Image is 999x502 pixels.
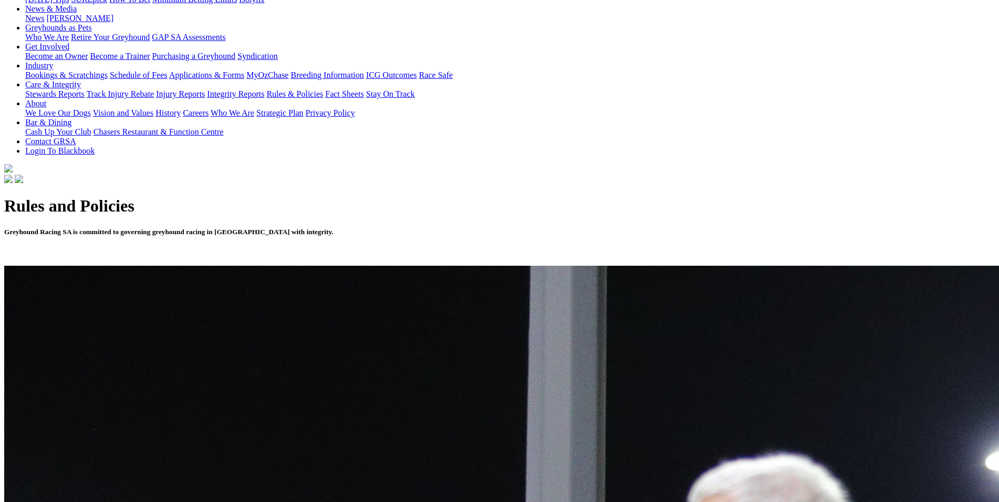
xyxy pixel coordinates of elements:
a: Integrity Reports [207,89,264,98]
div: Greyhounds as Pets [25,33,995,42]
a: Login To Blackbook [25,146,95,155]
a: [PERSON_NAME] [46,14,113,23]
a: Industry [25,61,53,70]
img: logo-grsa-white.png [4,164,13,173]
a: Privacy Policy [305,108,355,117]
a: Cash Up Your Club [25,127,91,136]
img: twitter.svg [15,175,23,183]
a: Race Safe [419,71,452,79]
div: About [25,108,995,118]
a: Injury Reports [156,89,205,98]
a: Strategic Plan [256,108,303,117]
a: Syndication [238,52,278,61]
a: Become a Trainer [90,52,150,61]
a: ICG Outcomes [366,71,417,79]
a: Track Injury Rebate [86,89,154,98]
a: Vision and Values [93,108,153,117]
a: MyOzChase [246,71,289,79]
a: Who We Are [25,33,69,42]
a: Contact GRSA [25,137,76,146]
a: Bar & Dining [25,118,72,127]
a: Stay On Track [366,89,414,98]
a: History [155,108,181,117]
a: Bookings & Scratchings [25,71,107,79]
img: facebook.svg [4,175,13,183]
a: Become an Owner [25,52,88,61]
a: Greyhounds as Pets [25,23,92,32]
a: We Love Our Dogs [25,108,91,117]
a: Chasers Restaurant & Function Centre [93,127,223,136]
a: Applications & Forms [169,71,244,79]
a: Schedule of Fees [110,71,167,79]
a: Get Involved [25,42,70,51]
a: Care & Integrity [25,80,81,89]
a: Fact Sheets [325,89,364,98]
a: Breeding Information [291,71,364,79]
a: Who We Are [211,108,254,117]
a: GAP SA Assessments [152,33,226,42]
a: Careers [183,108,209,117]
div: Bar & Dining [25,127,995,137]
div: Get Involved [25,52,995,61]
a: News [25,14,44,23]
a: Purchasing a Greyhound [152,52,235,61]
a: Stewards Reports [25,89,84,98]
div: Care & Integrity [25,89,995,99]
h1: Rules and Policies [4,196,995,216]
a: Retire Your Greyhound [71,33,150,42]
div: Industry [25,71,995,80]
a: News & Media [25,4,77,13]
a: Rules & Policies [266,89,323,98]
a: About [25,99,46,108]
h5: Greyhound Racing SA is committed to governing greyhound racing in [GEOGRAPHIC_DATA] with integrity. [4,228,995,236]
div: News & Media [25,14,995,23]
